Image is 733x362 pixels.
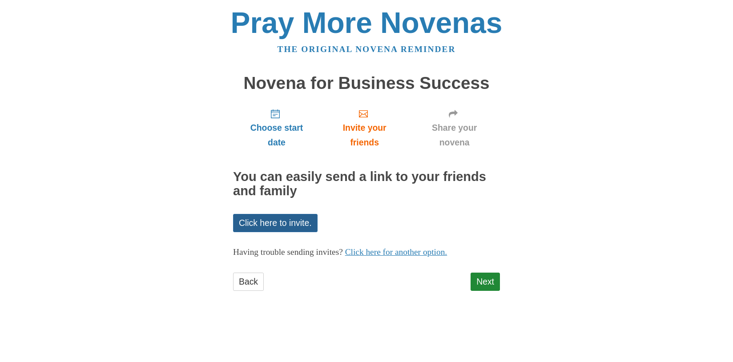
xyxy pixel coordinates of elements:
span: Invite your friends [329,121,400,150]
span: Having trouble sending invites? [233,247,343,257]
a: Pray More Novenas [231,6,503,39]
a: The original novena reminder [278,44,456,54]
a: Invite your friends [320,101,409,154]
a: Click here to invite. [233,214,318,232]
a: Share your novena [409,101,500,154]
span: Choose start date [242,121,311,150]
span: Share your novena [418,121,491,150]
a: Next [471,273,500,291]
h2: You can easily send a link to your friends and family [233,170,500,198]
h1: Novena for Business Success [233,74,500,93]
a: Click here for another option. [345,247,447,257]
a: Back [233,273,264,291]
a: Choose start date [233,101,320,154]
